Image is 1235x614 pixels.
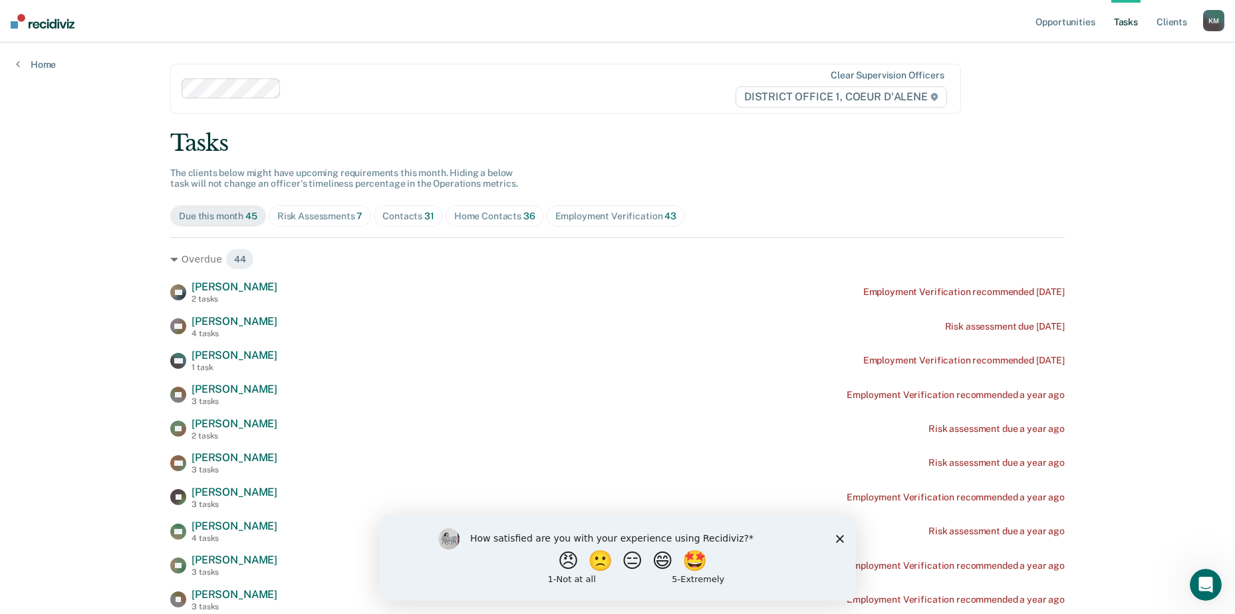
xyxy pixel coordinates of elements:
[192,431,277,441] div: 2 tasks
[170,249,1065,270] div: Overdue 44
[192,280,277,293] span: [PERSON_NAME]
[179,211,257,222] div: Due this month
[380,515,856,601] iframe: Survey by Kim from Recidiviz
[192,588,277,601] span: [PERSON_NAME]
[928,526,1065,537] div: Risk assessment due a year ago
[192,567,277,577] div: 3 tasks
[170,167,518,189] span: The clients below might have upcoming requirements this month. Hiding a below task will not chang...
[192,465,277,474] div: 3 tasks
[454,211,535,222] div: Home Contacts
[424,211,434,221] span: 31
[192,349,277,361] span: [PERSON_NAME]
[523,211,535,221] span: 36
[847,594,1065,605] div: Employment Verification recommended a year ago
[382,211,434,222] div: Contacts
[928,423,1065,435] div: Risk assessment due a year ago
[225,249,255,270] span: 44
[192,363,277,372] div: 1 task
[945,321,1065,332] div: Risk assessment due [DATE]
[192,534,277,543] div: 4 tasks
[192,520,277,532] span: [PERSON_NAME]
[847,492,1065,503] div: Employment Verification recommended a year ago
[192,383,277,395] span: [PERSON_NAME]
[245,211,257,221] span: 45
[555,211,676,222] div: Employment Verification
[356,211,362,221] span: 7
[192,315,277,328] span: [PERSON_NAME]
[1203,10,1224,31] div: K M
[192,486,277,498] span: [PERSON_NAME]
[277,211,363,222] div: Risk Assessments
[736,86,947,108] span: DISTRICT OFFICE 1, COEUR D'ALENE
[192,602,277,611] div: 3 tasks
[192,451,277,464] span: [PERSON_NAME]
[192,554,277,566] span: [PERSON_NAME]
[847,560,1065,571] div: Employment Verification recommended a year ago
[192,294,277,304] div: 2 tasks
[664,211,676,221] span: 43
[170,130,1065,157] div: Tasks
[192,417,277,430] span: [PERSON_NAME]
[192,397,277,406] div: 3 tasks
[863,286,1065,298] div: Employment Verification recommended [DATE]
[192,329,277,338] div: 4 tasks
[11,14,74,29] img: Recidiviz
[1203,10,1224,31] button: KM
[16,58,56,70] a: Home
[847,389,1065,401] div: Employment Verification recommended a year ago
[1190,569,1222,601] iframe: Intercom live chat
[831,70,944,81] div: Clear supervision officers
[863,355,1065,366] div: Employment Verification recommended [DATE]
[928,457,1065,468] div: Risk assessment due a year ago
[192,500,277,509] div: 3 tasks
